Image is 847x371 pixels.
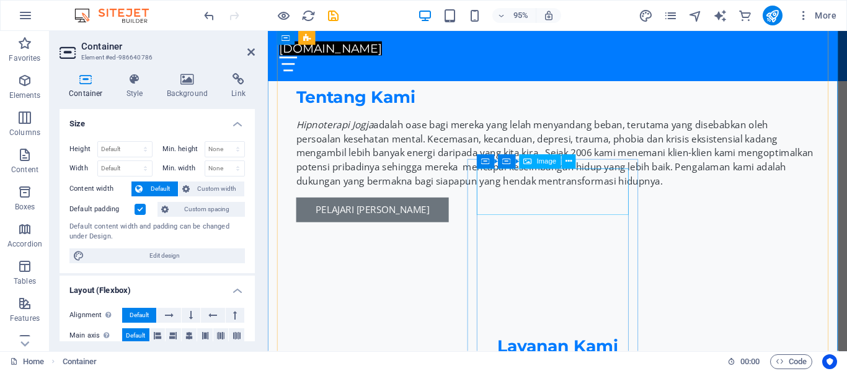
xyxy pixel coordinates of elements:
nav: breadcrumb [63,354,97,369]
button: Custom spacing [157,202,245,217]
button: Click here to leave preview mode and continue editing [276,8,291,23]
i: Publish [765,9,779,23]
i: Pages (Ctrl+Alt+S) [663,9,678,23]
button: navigator [688,8,703,23]
p: Features [10,313,40,323]
label: Content width [69,181,131,196]
span: Edit design [88,248,241,263]
button: 95% [492,8,536,23]
button: Edit design [69,248,245,263]
h4: Container [60,73,117,99]
i: Commerce [738,9,752,23]
p: Favorites [9,53,40,63]
span: Image [537,159,557,165]
label: Alignment [69,308,122,323]
span: 00 00 [740,354,760,369]
p: Tables [14,276,36,286]
span: [DOMAIN_NAME] [12,11,120,26]
label: Height [69,146,97,152]
button: Code [770,354,812,369]
button: Default [131,181,178,196]
button: design [639,8,654,23]
span: Custom width [193,181,241,196]
h3: Element #ed-986640786 [81,52,230,63]
span: Click to select. Double-click to edit [63,354,97,369]
p: Content [11,165,38,175]
button: pages [663,8,678,23]
span: : [749,357,751,366]
label: Main axis [69,328,122,343]
h4: Background [157,73,223,99]
button: More [792,6,841,25]
i: Design (Ctrl+Alt+Y) [639,9,653,23]
h4: Link [222,73,255,99]
a: Click to cancel selection. Double-click to open Pages [10,354,44,369]
span: More [797,9,836,22]
button: save [326,8,340,23]
button: undo [202,8,216,23]
label: Width [69,165,97,172]
button: reload [301,8,316,23]
span: Default [126,328,145,343]
h6: 95% [511,8,531,23]
i: Undo: Paste (Ctrl+Z) [202,9,216,23]
button: commerce [738,8,753,23]
button: Default [122,308,156,323]
button: publish [763,6,783,25]
img: Editor Logo [71,8,164,23]
i: Save (Ctrl+S) [326,9,340,23]
p: Columns [9,128,40,137]
div: Default content width and padding can be changed under Design. [69,222,245,242]
span: Default [146,181,174,196]
h6: Session time [727,354,760,369]
p: Boxes [15,202,35,212]
p: Elements [9,90,41,100]
span: Custom spacing [172,202,241,217]
button: text_generator [713,8,728,23]
h2: Container [81,41,255,52]
h4: Layout (Flexbox) [60,276,255,298]
i: AI Writer [713,9,727,23]
h4: Size [60,109,255,131]
button: Usercentrics [822,354,837,369]
button: Default [122,328,149,343]
h4: Style [117,73,157,99]
p: Accordion [7,239,42,249]
span: Default [130,308,149,323]
label: Min. width [162,165,205,172]
label: Min. height [162,146,205,152]
button: Custom width [179,181,245,196]
label: Default padding [69,202,135,217]
span: Code [776,354,807,369]
i: Reload page [301,9,316,23]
